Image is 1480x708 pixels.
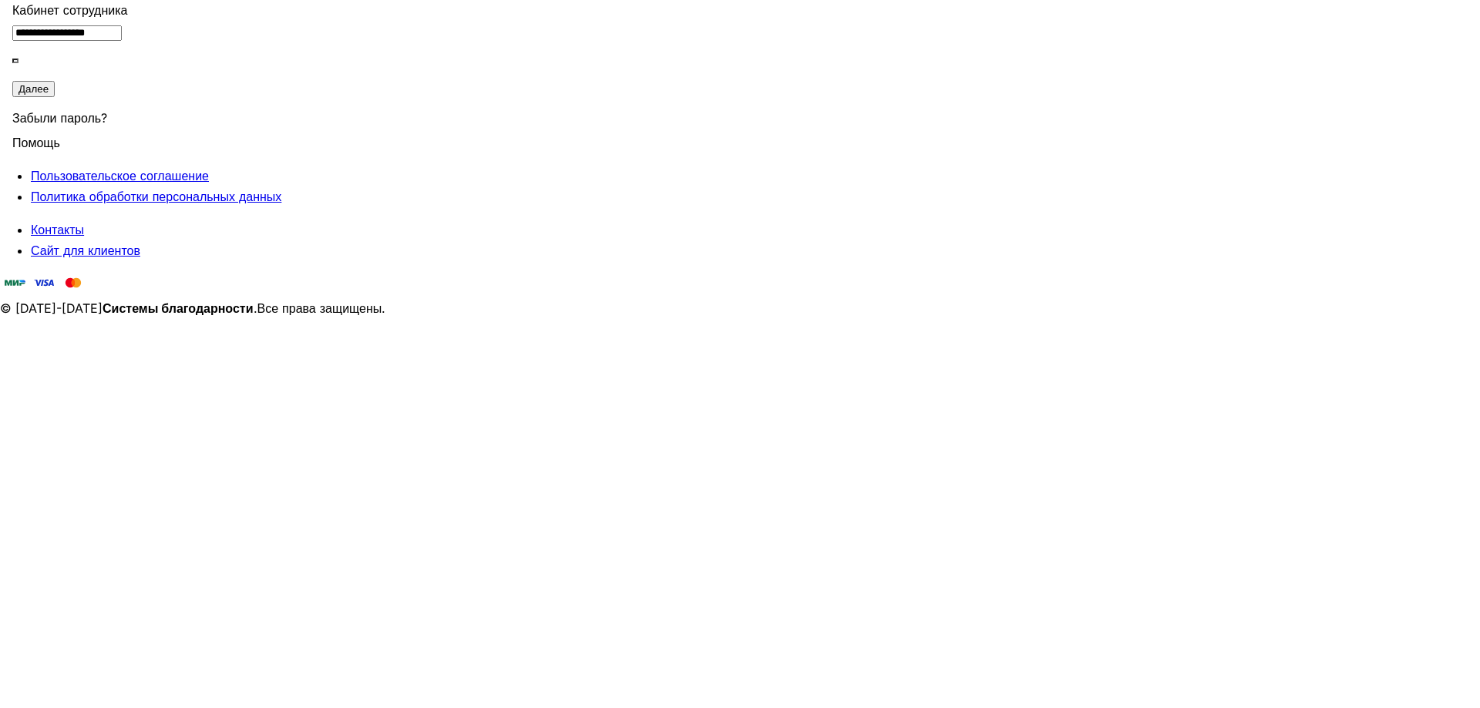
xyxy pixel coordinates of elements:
span: Пользовательское соглашение [31,168,209,183]
strong: Системы благодарности [103,300,254,316]
div: Забыли пароль? [12,99,335,133]
button: Далее [12,81,55,97]
span: Все права защищены. [257,300,386,316]
span: Сайт для клиентов [31,243,140,258]
span: Политика обработки персональных данных [31,189,281,204]
span: Контакты [31,222,84,237]
span: Помощь [12,126,60,150]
